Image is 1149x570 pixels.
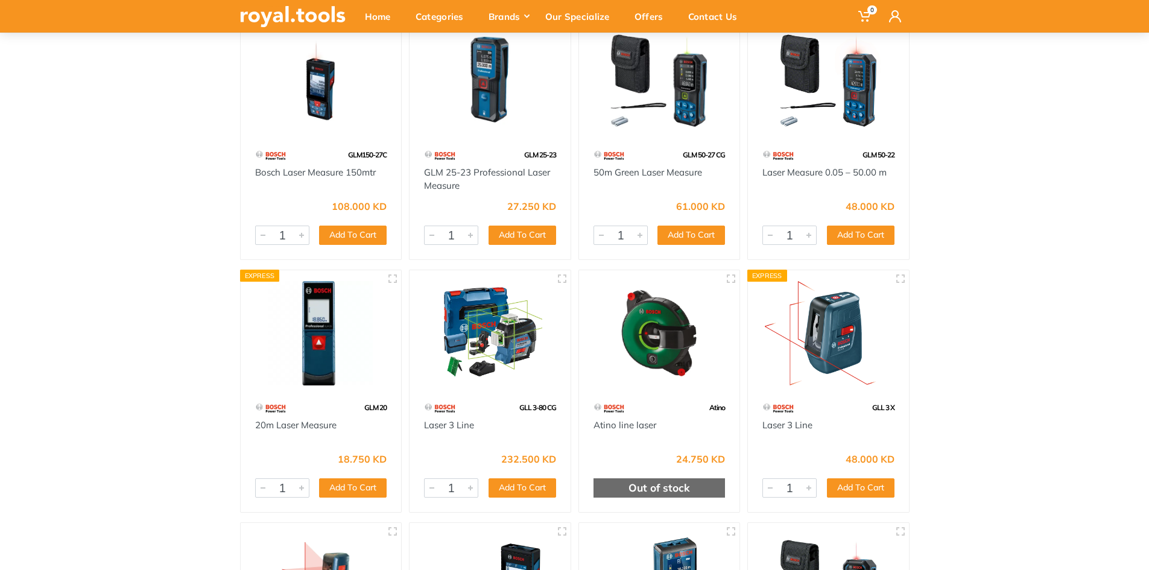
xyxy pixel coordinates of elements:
span: GLM150-27C [348,150,387,159]
div: 48.000 KD [846,454,894,464]
a: Atino line laser [593,419,656,431]
button: Add To Cart [657,226,725,245]
span: 0 [867,5,877,14]
span: GLL 3-80 CG [519,403,556,412]
img: Royal Tools - Laser 3 Line [759,281,898,385]
img: 55.webp [593,145,625,166]
div: 61.000 KD [676,201,725,211]
a: Laser 3 Line [424,419,474,431]
span: Atino [709,403,725,412]
img: Royal Tools - GLM 25-23 Professional Laser Measure [420,28,560,133]
img: Royal Tools - Laser 3 Line [420,281,560,385]
div: Home [356,4,407,29]
a: 50m Green Laser Measure [593,166,702,178]
div: Out of stock [593,478,726,498]
img: Royal Tools - Bosch Laser Measure 150mtr [252,28,391,133]
button: Add To Cart [489,226,556,245]
img: Royal Tools - 50m Green Laser Measure [590,28,729,133]
span: GLM 25-23 [524,150,556,159]
div: 18.750 KD [338,454,387,464]
img: 55.webp [424,145,456,166]
div: Offers [626,4,680,29]
img: Royal Tools - Atino line laser [590,281,729,385]
div: 108.000 KD [332,201,387,211]
img: Royal Tools - Laser Measure 0.05 – 50.00 m [759,28,898,133]
button: Add To Cart [319,226,387,245]
button: Add To Cart [827,226,894,245]
div: Our Specialize [537,4,626,29]
div: Express [747,270,787,282]
span: GLM 50-27 CG [683,150,725,159]
img: 55.webp [762,145,794,166]
img: 55.webp [762,397,794,419]
div: 232.500 KD [501,454,556,464]
img: royal.tools Logo [240,6,346,27]
div: Contact Us [680,4,754,29]
div: Express [240,270,280,282]
img: 55.webp [255,397,287,419]
span: GLL 3 X [872,403,894,412]
a: Laser Measure 0.05 – 50.00 m [762,166,887,178]
div: 27.250 KD [507,201,556,211]
a: GLM 25-23 Professional Laser Measure [424,166,550,192]
span: GLM 50-22 [863,150,894,159]
img: Royal Tools - 20m Laser Measure [252,281,391,385]
a: Laser 3 Line [762,419,812,431]
div: Brands [480,4,537,29]
div: Categories [407,4,480,29]
img: 55.webp [255,145,287,166]
button: Add To Cart [489,478,556,498]
div: 48.000 KD [846,201,894,211]
button: Add To Cart [319,478,387,498]
a: Bosch Laser Measure 150mtr [255,166,376,178]
button: Add To Cart [827,478,894,498]
img: 55.webp [593,397,625,419]
img: 55.webp [424,397,456,419]
div: 24.750 KD [676,454,725,464]
span: GLM 20 [364,403,387,412]
a: 20m Laser Measure [255,419,337,431]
